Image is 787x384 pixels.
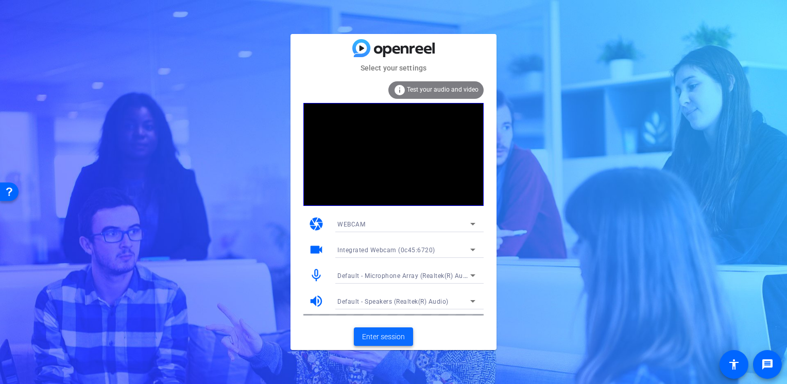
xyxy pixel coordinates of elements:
button: Enter session [354,327,413,346]
mat-icon: accessibility [728,358,740,371]
mat-icon: mic_none [309,268,324,283]
span: Default - Microphone Array (Realtek(R) Audio) [337,271,475,280]
span: Default - Speakers (Realtek(R) Audio) [337,298,449,305]
span: Integrated Webcam (0c45:6720) [337,247,435,254]
mat-icon: info [394,84,406,96]
mat-icon: volume_up [309,293,324,309]
span: Enter session [362,331,405,342]
img: blue-gradient.svg [352,39,435,57]
span: WEBCAM [337,221,365,228]
span: Test your audio and video [407,86,478,93]
mat-icon: videocam [309,242,324,257]
mat-icon: camera [309,216,324,232]
mat-icon: message [761,358,774,371]
mat-card-subtitle: Select your settings [290,62,497,74]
